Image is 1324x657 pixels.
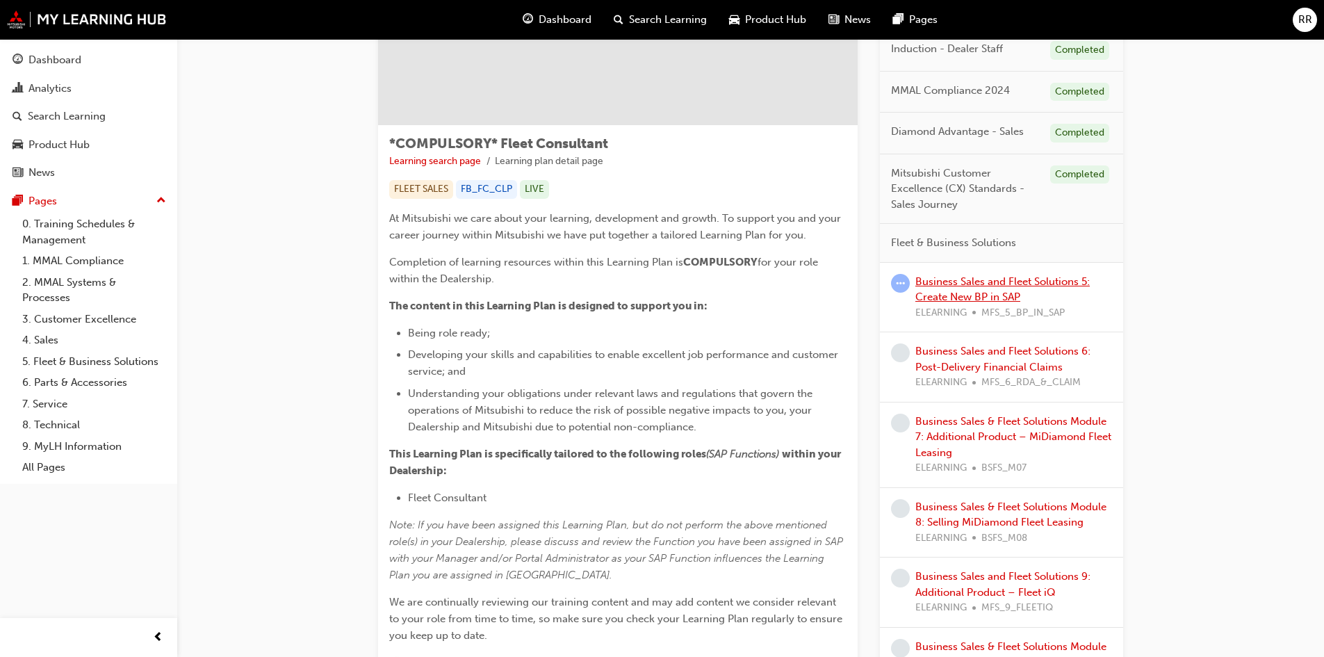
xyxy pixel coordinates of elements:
div: LIVE [520,180,549,199]
span: pages-icon [893,11,904,29]
button: DashboardAnalyticsSearch LearningProduct HubNews [6,44,172,188]
span: learningRecordVerb_NONE-icon [891,569,910,587]
a: Business Sales and Fleet Solutions 5: Create New BP in SAP [915,275,1090,304]
span: Mitsubishi Customer Excellence (CX) Standards - Sales Journey [891,165,1039,213]
a: 1. MMAL Compliance [17,250,172,272]
span: MFS_5_BP_IN_SAP [981,305,1065,321]
div: Dashboard [28,52,81,68]
span: search-icon [614,11,623,29]
span: Search Learning [629,12,707,28]
div: FB_FC_CLP [456,180,517,199]
span: ELEARNING [915,600,967,616]
span: ELEARNING [915,305,967,321]
span: chart-icon [13,83,23,95]
span: Fleet Consultant [408,492,487,504]
a: 5. Fleet & Business Solutions [17,351,172,373]
span: Completion of learning resources within this Learning Plan is [389,256,683,268]
a: news-iconNews [817,6,882,34]
span: learningRecordVerb_NONE-icon [891,499,910,518]
a: Business Sales & Fleet Solutions Module 7: Additional Product – MiDiamond Fleet Leasing [915,415,1111,459]
span: MFS_9_FLEETIQ [981,600,1053,616]
a: All Pages [17,457,172,478]
span: COMPULSORY [683,256,758,268]
a: Business Sales & Fleet Solutions Module 8: Selling MiDiamond Fleet Leasing [915,501,1106,529]
span: news-icon [828,11,839,29]
span: ELEARNING [915,460,967,476]
span: learningRecordVerb_NONE-icon [891,414,910,432]
div: Pages [28,193,57,209]
span: Note: If you have been assigned this Learning Plan, but do not perform the above mentioned role(s... [389,519,846,581]
a: News [6,160,172,186]
span: At Mitsubishi we care about your learning, development and growth. To support you and your career... [389,212,844,241]
a: 4. Sales [17,330,172,351]
span: *COMPULSORY* Fleet Consultant [389,136,608,152]
a: Product Hub [6,132,172,158]
a: 0. Training Schedules & Management [17,213,172,250]
div: Analytics [28,81,72,97]
span: This Learning Plan is specifically tailored to the following roles [389,448,706,460]
span: Fleet & Business Solutions [891,235,1016,251]
span: Product Hub [745,12,806,28]
div: FLEET SALES [389,180,453,199]
a: Business Sales and Fleet Solutions 9: Additional Product – Fleet iQ [915,570,1090,599]
span: learningRecordVerb_NONE-icon [891,343,910,362]
span: car-icon [13,139,23,152]
span: We are continually reviewing our training content and may add content we consider relevant to you... [389,596,845,642]
span: MFS_6_RDA_&_CLAIM [981,375,1081,391]
span: (SAP Functions) [706,448,779,460]
div: Completed [1050,41,1109,60]
a: 6. Parts & Accessories [17,372,172,394]
a: 9. MyLH Information [17,436,172,457]
a: 8. Technical [17,414,172,436]
a: Dashboard [6,47,172,73]
div: News [28,165,55,181]
span: learningRecordVerb_ATTEMPT-icon [891,274,910,293]
a: Analytics [6,76,172,102]
span: Developing your skills and capabilities to enable excellent job performance and customer service;... [408,348,841,378]
button: RR [1293,8,1317,32]
span: up-icon [156,192,166,210]
a: pages-iconPages [882,6,949,34]
img: mmal [7,10,167,29]
a: Search Learning [6,104,172,129]
span: MMAL Compliance 2024 [891,83,1010,99]
a: 3. Customer Excellence [17,309,172,330]
span: BSFS_M08 [981,530,1027,546]
div: Completed [1050,165,1109,184]
a: Learning search page [389,155,481,167]
span: Induction - Dealer Staff [891,41,1003,57]
a: car-iconProduct Hub [718,6,817,34]
div: Search Learning [28,108,106,124]
a: 2. MMAL Systems & Processes [17,272,172,309]
button: Pages [6,188,172,214]
span: Diamond Advantage - Sales [891,124,1024,140]
span: search-icon [13,111,22,123]
span: within your Dealership: [389,448,843,477]
span: for your role within the Dealership. [389,256,821,285]
span: RR [1298,12,1312,28]
span: car-icon [729,11,739,29]
span: pages-icon [13,195,23,208]
span: news-icon [13,167,23,179]
span: News [844,12,871,28]
span: ELEARNING [915,375,967,391]
span: The content in this Learning Plan is designed to support you in: [389,300,708,312]
a: search-iconSearch Learning [603,6,718,34]
span: Understanding your obligations under relevant laws and regulations that govern the operations of ... [408,387,815,433]
span: Pages [909,12,938,28]
a: guage-iconDashboard [512,6,603,34]
li: Learning plan detail page [495,154,603,170]
span: prev-icon [153,629,163,647]
div: Completed [1050,124,1109,143]
span: BSFS_M07 [981,460,1027,476]
div: Completed [1050,83,1109,102]
span: guage-icon [523,11,533,29]
span: ELEARNING [915,530,967,546]
span: Dashboard [539,12,591,28]
a: Business Sales and Fleet Solutions 6: Post-Delivery Financial Claims [915,345,1090,373]
span: Being role ready; [408,327,490,339]
div: Product Hub [28,137,90,153]
a: 7. Service [17,394,172,415]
